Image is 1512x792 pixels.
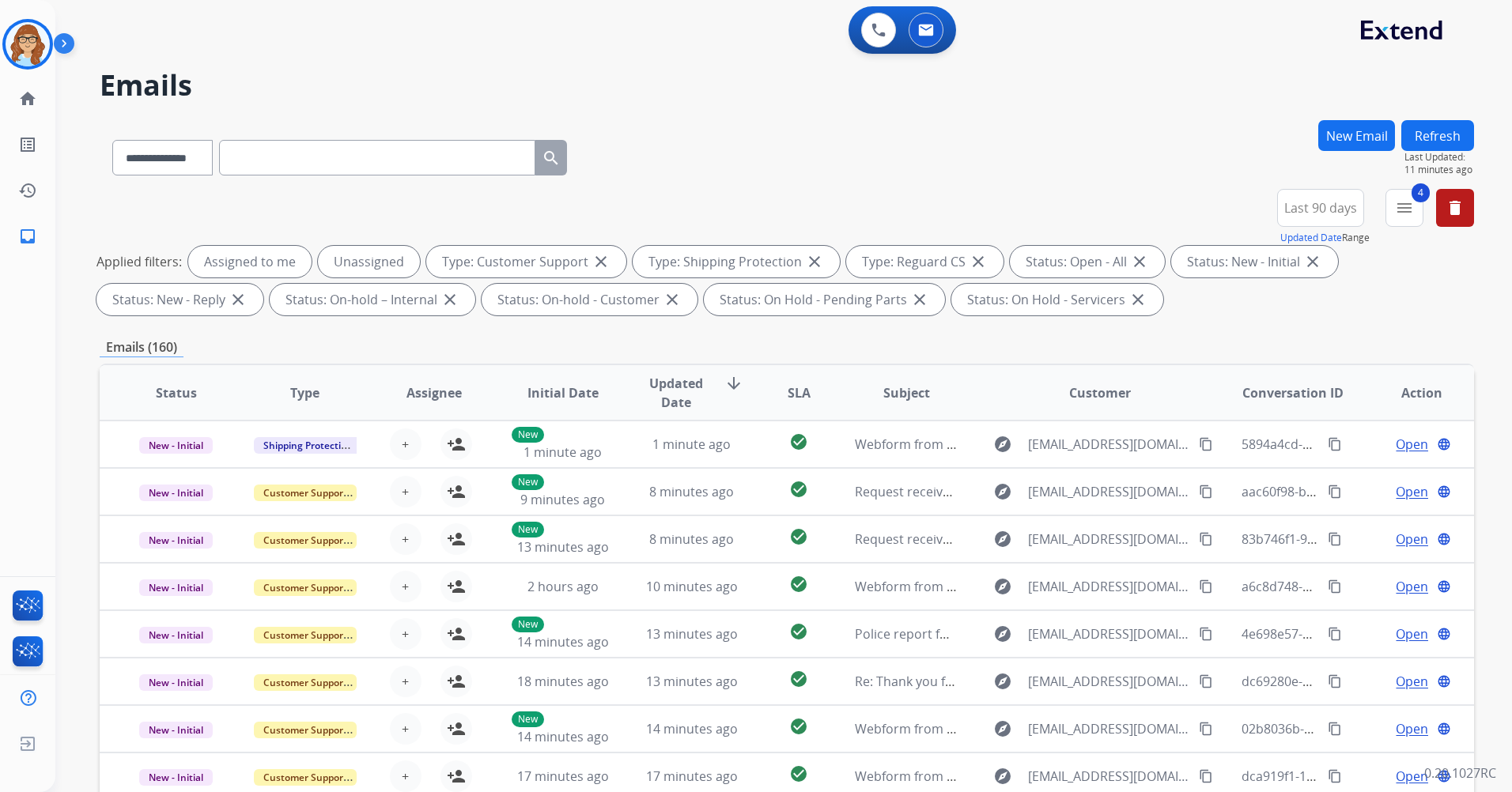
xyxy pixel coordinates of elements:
th: Action [1345,365,1474,421]
mat-icon: explore [993,624,1012,643]
mat-icon: language [1437,674,1451,688]
span: + [402,482,409,501]
span: [EMAIL_ADDRESS][DOMAIN_NAME] [1028,624,1190,643]
mat-icon: content_copy [1328,532,1342,546]
span: 13 minutes ago [646,625,738,643]
span: dc69280e-34e1-4c90-80c0-6e437f62f38d [1242,673,1478,690]
span: Last 90 days [1284,205,1357,211]
mat-icon: explore [993,530,1012,549]
h2: Emails [100,70,1474,101]
button: Refresh [1401,120,1474,151]
mat-icon: language [1437,437,1451,451]
span: Webform from [EMAIL_ADDRESS][DOMAIN_NAME] on [DATE] [855,720,1213,737]
mat-icon: history [18,181,37,200]
button: New Email [1318,120,1395,151]
span: 17 minutes ago [517,767,609,785]
span: 9 minutes ago [520,491,605,508]
mat-icon: content_copy [1199,674,1213,688]
div: Status: Open - All [1010,246,1165,277]
span: Open [1396,719,1428,738]
mat-icon: check_circle [789,527,808,546]
span: 10 minutes ago [646,578,738,595]
mat-icon: content_copy [1199,485,1213,499]
mat-icon: content_copy [1328,437,1342,451]
div: Status: On-hold - Customer [482,284,697,315]
mat-icon: search [542,149,561,168]
mat-icon: close [1130,252,1149,271]
span: Re: Thank you for protecting your Rooms To Go product [855,673,1190,690]
mat-icon: explore [993,767,1012,786]
span: 17 minutes ago [646,767,738,785]
mat-icon: content_copy [1199,769,1213,783]
mat-icon: check_circle [789,622,808,641]
mat-icon: close [969,252,988,271]
span: Open [1396,577,1428,596]
mat-icon: close [1128,290,1147,309]
button: + [390,760,421,792]
span: + [402,435,409,454]
div: Status: New - Initial [1171,246,1338,277]
span: 4 [1412,183,1430,202]
mat-icon: person_add [447,767,466,786]
p: 0.20.1027RC [1424,764,1496,783]
mat-icon: explore [993,672,1012,691]
span: aac60f98-be05-43b6-b2b1-e12c65cb39d4 [1242,483,1484,500]
span: Shipping Protection [254,437,362,454]
span: [EMAIL_ADDRESS][DOMAIN_NAME] [1028,530,1190,549]
mat-icon: close [229,290,248,309]
mat-icon: check_circle [789,669,808,688]
span: [EMAIL_ADDRESS][DOMAIN_NAME] [1028,577,1190,596]
span: [EMAIL_ADDRESS][DOMAIN_NAME] [1028,719,1190,738]
span: + [402,767,409,786]
mat-icon: content_copy [1199,722,1213,736]
mat-icon: explore [993,435,1012,454]
span: Webform from [EMAIL_ADDRESS][DOMAIN_NAME] on [DATE] [855,767,1213,785]
span: Open [1396,767,1428,786]
span: + [402,530,409,549]
span: Customer Support [254,532,357,549]
span: 5894a4cd-6fc0-4b78-b328-1165431725df [1242,436,1480,453]
span: [EMAIL_ADDRESS][DOMAIN_NAME] [1028,672,1190,691]
mat-icon: person_add [447,482,466,501]
mat-icon: explore [993,719,1012,738]
button: 4 [1385,189,1423,227]
mat-icon: person_add [447,530,466,549]
mat-icon: check_circle [789,432,808,451]
mat-icon: list_alt [18,135,37,154]
span: New - Initial [139,485,213,501]
span: 14 minutes ago [646,720,738,737]
mat-icon: content_copy [1328,722,1342,736]
p: New [512,617,544,632]
span: New - Initial [139,722,213,738]
p: Applied filters: [96,252,182,271]
mat-icon: language [1437,532,1451,546]
span: Webform from [EMAIL_ADDRESS][DOMAIN_NAME] on [DATE] [855,436,1213,453]
button: Updated Date [1280,232,1342,244]
span: Conversation ID [1242,383,1344,402]
span: Type [290,383,319,402]
div: Type: Customer Support [426,246,626,277]
p: New [512,427,544,443]
mat-icon: check_circle [789,764,808,783]
span: Open [1396,435,1428,454]
mat-icon: person_add [447,435,466,454]
span: + [402,672,409,691]
span: 13 minutes ago [646,673,738,690]
span: 14 minutes ago [517,633,609,651]
span: Open [1396,672,1428,691]
button: + [390,713,421,745]
span: New - Initial [139,437,213,454]
mat-icon: home [18,89,37,108]
mat-icon: check_circle [789,717,808,736]
p: New [512,522,544,537]
span: New - Initial [139,769,213,786]
span: a6c8d748-9fac-43d2-af65-4e9ea26cdfec [1242,578,1475,595]
button: + [390,666,421,697]
span: New - Initial [139,532,213,549]
mat-icon: content_copy [1328,579,1342,594]
mat-icon: content_copy [1199,579,1213,594]
span: Open [1396,624,1428,643]
mat-icon: content_copy [1328,485,1342,499]
mat-icon: close [1303,252,1322,271]
mat-icon: content_copy [1199,437,1213,451]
